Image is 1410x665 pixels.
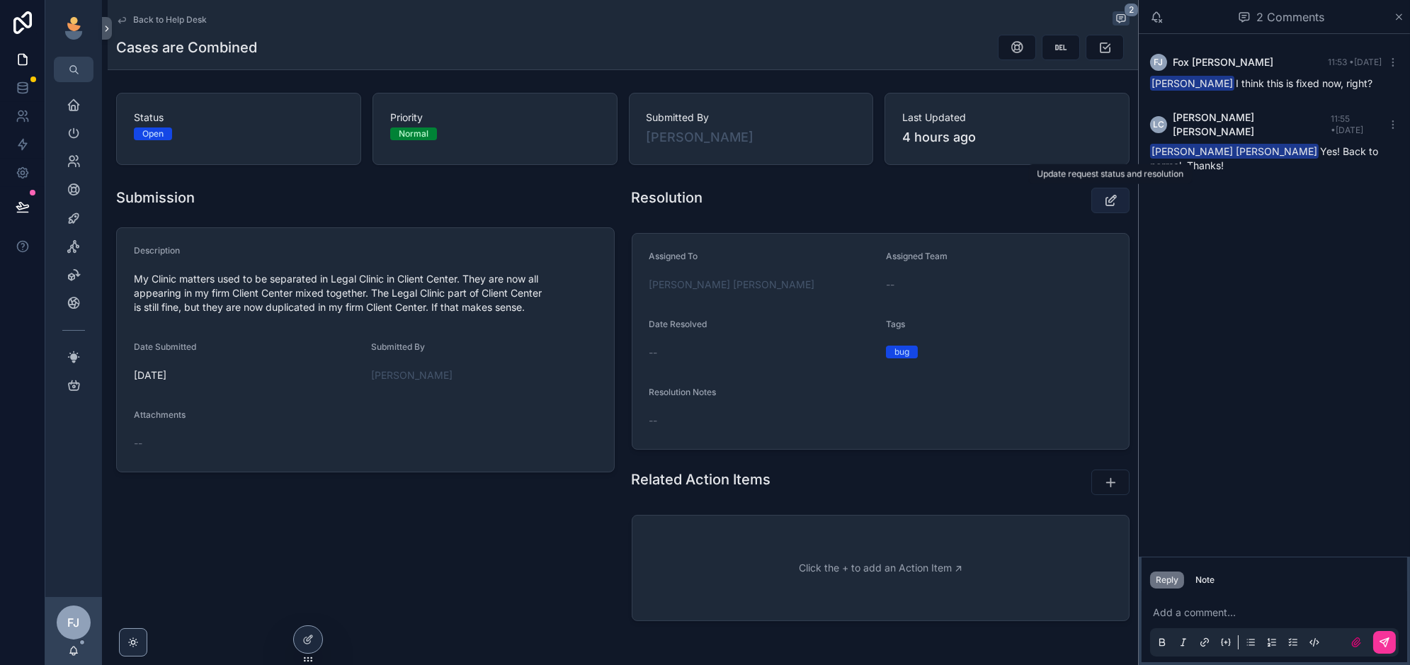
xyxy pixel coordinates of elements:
img: App logo [62,17,85,40]
h1: Related Action Items [632,470,771,489]
span: Date Submitted [134,341,196,352]
h1: Submission [116,188,195,208]
span: 2 Comments [1256,8,1324,25]
span: Update request status and resolution [1037,169,1183,179]
span: 2 [1124,3,1139,17]
span: Tags [886,319,905,329]
div: bug [894,346,909,358]
span: Status [134,110,343,125]
span: Back to Help Desk [133,14,207,25]
div: Normal [399,127,428,140]
span: Fox [PERSON_NAME] [1173,55,1273,69]
span: 11:55 • [DATE] [1331,113,1363,135]
span: Assigned Team [886,251,948,261]
h1: Cases are Combined [116,38,257,57]
span: Priority [390,110,600,125]
span: [PERSON_NAME] [PERSON_NAME] [1150,144,1319,159]
span: My Clinic matters used to be separated in Legal Clinic in Client Center. They are now all appeari... [134,272,597,314]
span: Attachments [134,409,186,420]
span: FJ [1154,57,1164,68]
span: FJ [68,614,80,631]
a: Back to Help Desk [116,14,207,25]
span: LC [1153,119,1164,130]
span: -- [886,278,894,292]
div: Open [142,127,164,140]
a: [PERSON_NAME] [371,368,453,382]
span: -- [649,414,658,428]
span: 11:53 • [DATE] [1328,57,1382,67]
span: Date Resolved [649,319,707,329]
span: Submitted By [371,341,425,352]
p: 4 hours ago [902,127,976,147]
div: scrollable content [45,82,102,416]
span: Yes! Back to normal. Thanks! [1150,145,1378,171]
span: I think this is fixed now, right? [1150,77,1372,89]
span: Last Updated [902,110,1112,125]
a: [PERSON_NAME] [PERSON_NAME] [649,278,815,292]
span: Resolution Notes [649,387,717,397]
span: [PERSON_NAME] [1150,76,1234,91]
span: Submitted By [647,110,856,125]
button: Reply [1150,572,1184,589]
span: Assigned To [649,251,698,261]
div: Note [1195,574,1215,586]
button: Note [1190,572,1220,589]
span: -- [134,436,142,450]
a: [PERSON_NAME] [647,127,754,147]
span: [PERSON_NAME] [PERSON_NAME] [1173,110,1331,139]
button: 2 [1113,11,1130,28]
span: Description [134,245,180,256]
p: [DATE] [134,368,166,382]
span: -- [649,346,658,360]
h1: Resolution [632,188,703,208]
span: Click the + to add an Action Item ↗ [799,561,962,575]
